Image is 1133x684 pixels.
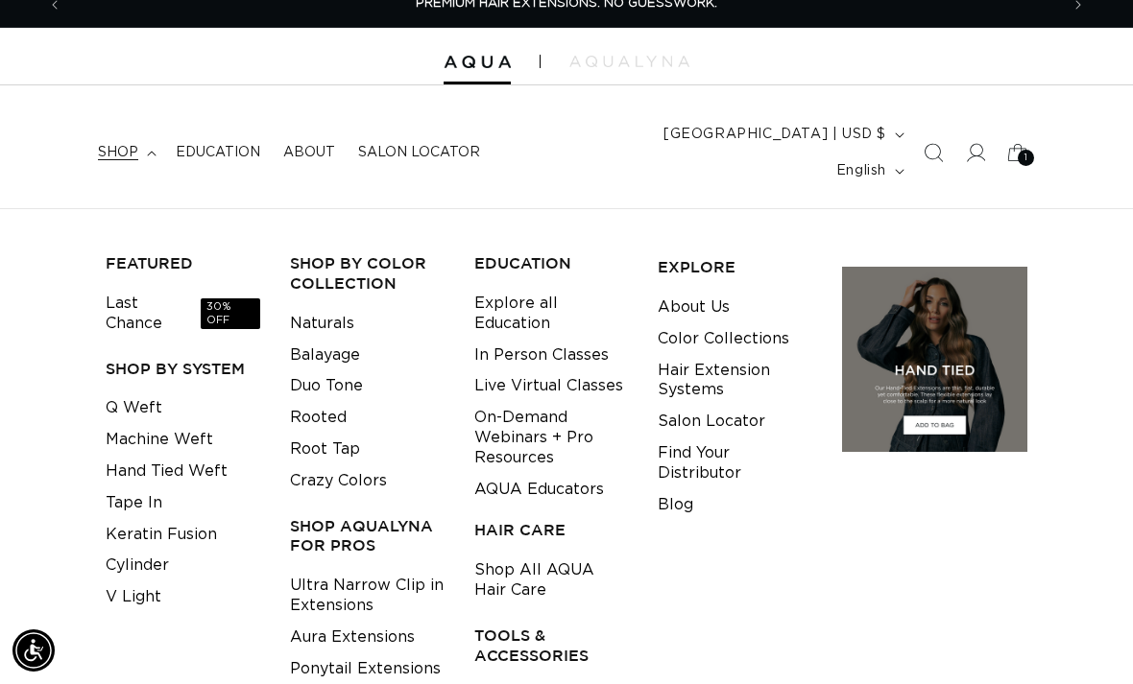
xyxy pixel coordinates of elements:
[290,308,354,340] a: Naturals
[290,570,445,622] a: Ultra Narrow Clip in Extensions
[347,132,492,173] a: Salon Locator
[12,629,55,672] div: Accessibility Menu
[283,144,335,161] span: About
[474,554,629,606] a: Shop All AQUA Hair Care
[1037,592,1133,684] iframe: Chat Widget
[658,489,693,521] a: Blog
[658,406,765,437] a: Salon Locator
[106,424,213,456] a: Machine Weft
[658,257,812,277] h3: EXPLORE
[290,465,387,497] a: Crazy Colors
[658,292,730,323] a: About Us
[290,622,415,653] a: Aura Extensions
[201,298,260,330] span: 30% OFF
[474,340,609,371] a: In Person Classes
[825,153,912,189] button: English
[106,550,169,581] a: Cylinder
[658,323,789,355] a: Color Collections
[106,392,162,424] a: Q Weft
[272,132,347,173] a: About
[106,581,161,613] a: V Light
[106,456,228,487] a: Hand Tied Weft
[290,516,445,556] h3: Shop AquaLyna for Pros
[358,144,480,161] span: Salon Locator
[836,161,886,181] span: English
[474,253,629,273] h3: EDUCATION
[658,437,812,489] a: Find Your Distributor
[474,474,604,506] a: AQUA Educators
[474,370,623,402] a: Live Virtual Classes
[290,253,445,294] h3: Shop by Color Collection
[663,125,886,145] span: [GEOGRAPHIC_DATA] | USD $
[290,340,360,371] a: Balayage
[658,355,812,407] a: Hair Extension Systems
[106,487,162,519] a: Tape In
[912,131,954,174] summary: Search
[106,519,217,551] a: Keratin Fusion
[569,56,689,67] img: aqualyna.com
[164,132,272,173] a: Education
[106,288,260,340] a: Last Chance30% OFF
[474,402,629,473] a: On-Demand Webinars + Pro Resources
[98,144,138,161] span: shop
[290,402,347,434] a: Rooted
[176,144,260,161] span: Education
[106,359,260,379] h3: SHOP BY SYSTEM
[290,434,360,465] a: Root Tap
[106,253,260,273] h3: FEATURED
[444,56,511,69] img: Aqua Hair Extensions
[474,625,629,666] h3: TOOLS & ACCESSORIES
[652,116,912,153] button: [GEOGRAPHIC_DATA] | USD $
[474,288,629,340] a: Explore all Education
[86,132,164,173] summary: shop
[474,520,629,540] h3: HAIR CARE
[1025,150,1028,166] span: 1
[290,370,363,402] a: Duo Tone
